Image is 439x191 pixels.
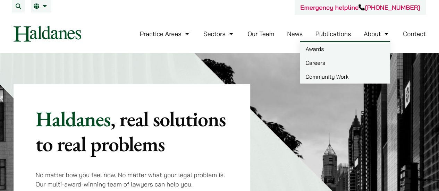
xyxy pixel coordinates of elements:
img: Logo of Haldanes [14,26,81,42]
a: News [287,30,303,38]
a: EN [34,3,49,9]
a: Contact [403,30,426,38]
a: About [364,30,390,38]
a: Awards [300,42,390,56]
a: Community Work [300,70,390,84]
a: Publications [315,30,351,38]
a: Emergency helpline[PHONE_NUMBER] [300,3,420,11]
a: Our Team [247,30,274,38]
p: Haldanes [36,106,228,156]
a: Sectors [203,30,235,38]
a: Careers [300,56,390,70]
a: Practice Areas [140,30,191,38]
mark: , real solutions to real problems [36,105,226,157]
p: No matter how you feel now. No matter what your legal problem is. Our multi-award-winning team of... [36,170,228,189]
